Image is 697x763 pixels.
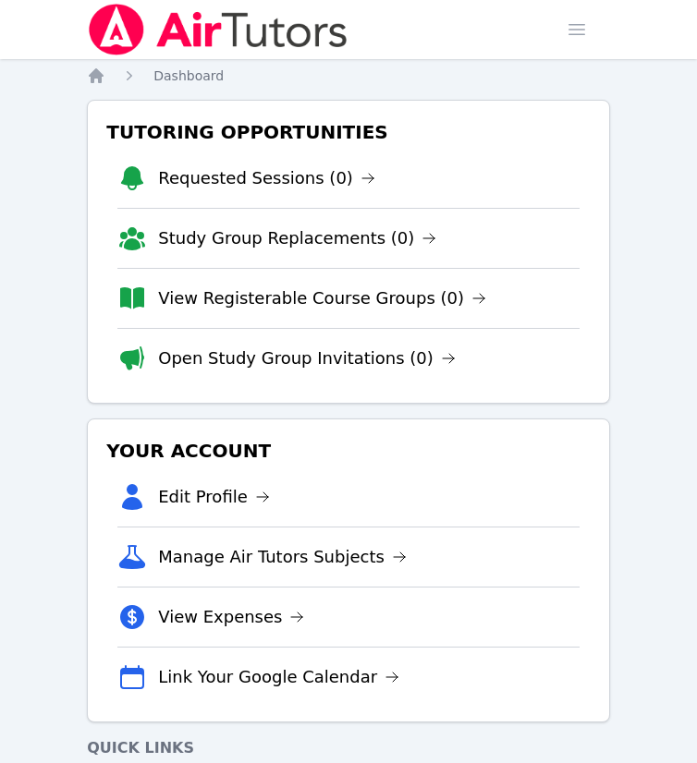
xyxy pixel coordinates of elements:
span: Dashboard [153,68,224,83]
a: Open Study Group Invitations (0) [158,345,456,371]
a: Dashboard [153,67,224,85]
a: Manage Air Tutors Subjects [158,544,407,570]
a: Edit Profile [158,484,270,510]
nav: Breadcrumb [87,67,610,85]
a: Link Your Google Calendar [158,664,399,690]
h3: Tutoring Opportunities [103,115,594,149]
h4: Quick Links [87,737,610,759]
img: Air Tutors [87,4,348,55]
a: View Registerable Course Groups (0) [158,285,486,311]
h3: Your Account [103,434,594,467]
a: Study Group Replacements (0) [158,225,436,251]
a: Requested Sessions (0) [158,165,375,191]
a: View Expenses [158,604,304,630]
